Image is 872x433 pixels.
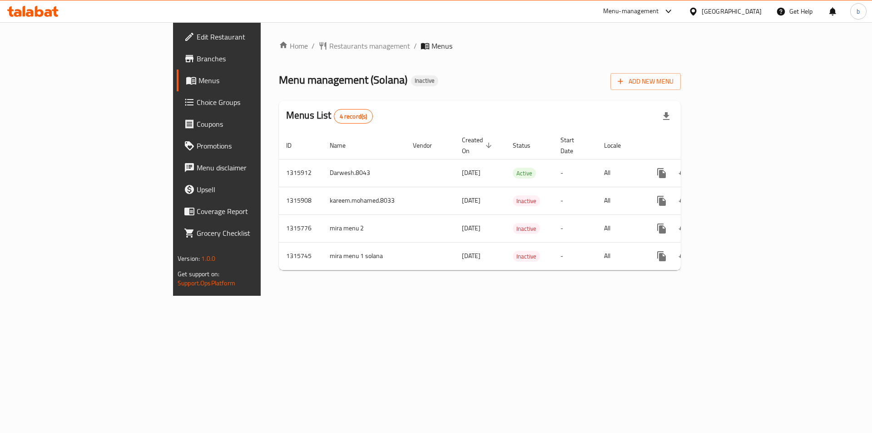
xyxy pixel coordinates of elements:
[673,218,694,239] button: Change Status
[322,214,406,242] td: mira menu 2
[513,196,540,206] span: Inactive
[553,242,597,270] td: -
[330,140,357,151] span: Name
[462,250,481,262] span: [DATE]
[198,75,312,86] span: Menus
[513,224,540,234] span: Inactive
[513,168,536,179] span: Active
[197,206,312,217] span: Coverage Report
[197,53,312,64] span: Branches
[651,162,673,184] button: more
[177,26,319,48] a: Edit Restaurant
[411,77,438,85] span: Inactive
[673,190,694,212] button: Change Status
[553,187,597,214] td: -
[673,162,694,184] button: Change Status
[413,140,444,151] span: Vendor
[513,223,540,234] div: Inactive
[431,40,452,51] span: Menus
[655,105,677,127] div: Export file
[553,214,597,242] td: -
[197,162,312,173] span: Menu disclaimer
[197,31,312,42] span: Edit Restaurant
[651,218,673,239] button: more
[702,6,762,16] div: [GEOGRAPHIC_DATA]
[513,140,542,151] span: Status
[322,242,406,270] td: mira menu 1 solana
[177,91,319,113] a: Choice Groups
[279,132,745,270] table: enhanced table
[197,228,312,239] span: Grocery Checklist
[177,157,319,179] a: Menu disclaimer
[644,132,745,159] th: Actions
[597,242,644,270] td: All
[286,140,303,151] span: ID
[178,277,235,289] a: Support.OpsPlatform
[411,75,438,86] div: Inactive
[177,135,319,157] a: Promotions
[177,113,319,135] a: Coupons
[329,40,410,51] span: Restaurants management
[462,222,481,234] span: [DATE]
[604,140,633,151] span: Locale
[279,70,407,90] span: Menu management ( Solana )
[322,159,406,187] td: Darwesh.8043
[553,159,597,187] td: -
[197,140,312,151] span: Promotions
[197,97,312,108] span: Choice Groups
[651,190,673,212] button: more
[597,187,644,214] td: All
[178,268,219,280] span: Get support on:
[201,253,215,264] span: 1.0.0
[177,200,319,222] a: Coverage Report
[334,109,373,124] div: Total records count
[462,134,495,156] span: Created On
[177,222,319,244] a: Grocery Checklist
[197,119,312,129] span: Coupons
[462,167,481,179] span: [DATE]
[197,184,312,195] span: Upsell
[560,134,586,156] span: Start Date
[603,6,659,17] div: Menu-management
[673,245,694,267] button: Change Status
[857,6,860,16] span: b
[597,159,644,187] td: All
[286,109,373,124] h2: Menus List
[334,112,373,121] span: 4 record(s)
[651,245,673,267] button: more
[177,179,319,200] a: Upsell
[177,70,319,91] a: Menus
[610,73,681,90] button: Add New Menu
[279,40,681,51] nav: breadcrumb
[618,76,674,87] span: Add New Menu
[513,251,540,262] span: Inactive
[597,214,644,242] td: All
[322,187,406,214] td: kareem.mohamed.8033
[178,253,200,264] span: Version:
[414,40,417,51] li: /
[177,48,319,70] a: Branches
[462,194,481,206] span: [DATE]
[318,40,410,51] a: Restaurants management
[513,195,540,206] div: Inactive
